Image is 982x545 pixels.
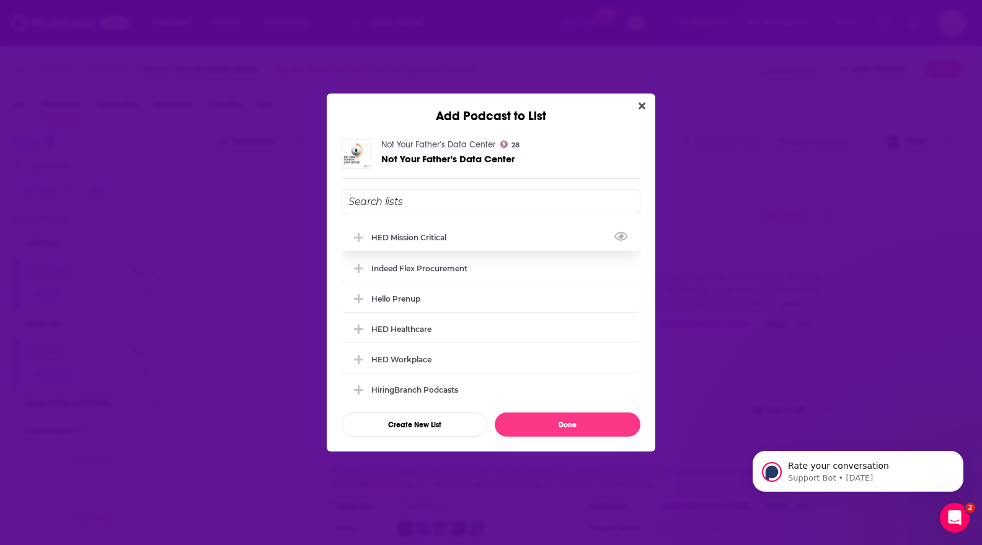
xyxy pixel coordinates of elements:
img: Not Your Father’s Data Center [342,139,371,168]
button: View Link [446,240,454,241]
div: HED Mission Critical [371,233,454,242]
div: HED Healthcare [342,315,640,342]
div: Add Podcast to List [327,94,655,124]
div: HED Workplace [371,355,431,364]
div: HED Mission Critical [342,224,640,251]
a: Not Your Father’s Data Center [381,154,515,164]
div: HED Healthcare [371,325,431,334]
iframe: Intercom notifications message [734,425,982,512]
div: HiringBranch Podcasts [371,385,458,395]
a: Not Your Father’s Data Center [381,139,495,150]
div: HED Workplace [342,346,640,373]
input: Search lists [342,189,640,214]
div: Add Podcast To List [342,189,640,437]
div: Hello Prenup [371,294,420,303]
button: Close [634,98,650,114]
span: 2 [965,503,975,513]
div: Hello Prenup [342,285,640,312]
div: Indeed Flex Procurement [342,255,640,282]
div: HiringBranch Podcasts [342,376,640,403]
button: Done [495,412,640,437]
div: Indeed Flex Procurement [371,264,467,273]
iframe: Intercom live chat [940,503,970,533]
button: Create New List [342,412,487,437]
a: 28 [500,141,520,148]
span: 28 [511,142,520,148]
span: Not Your Father’s Data Center [381,153,515,165]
